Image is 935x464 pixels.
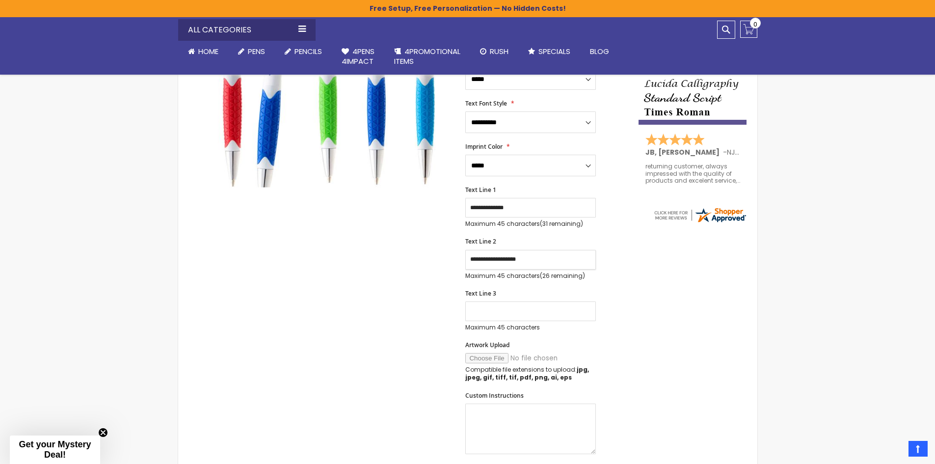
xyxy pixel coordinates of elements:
span: Rush [490,46,508,56]
span: Pencils [294,46,322,56]
div: All Categories [178,19,316,41]
span: Imprint Color [465,142,503,151]
a: 4Pens4impact [332,41,384,73]
p: Compatible file extensions to upload: [465,366,596,382]
img: font-personalization-examples [639,30,747,125]
span: 4Pens 4impact [342,46,374,66]
div: returning customer, always impressed with the quality of products and excelent service, will retu... [645,163,741,184]
span: (26 remaining) [540,272,585,280]
p: Maximum 45 characters [465,272,596,280]
p: Maximum 45 characters [465,324,596,331]
a: Home [178,41,228,62]
span: Text Line 3 [465,289,496,298]
span: (31 remaining) [540,219,583,228]
span: Text Line 2 [465,237,496,246]
button: Close teaser [98,428,108,437]
span: - , [723,147,808,157]
span: Specials [538,46,570,56]
iframe: Google Customer Reviews [854,437,935,464]
span: Home [198,46,218,56]
a: 4PROMOTIONALITEMS [384,41,470,73]
strong: jpg, jpeg, gif, tiff, tif, pdf, png, ai, eps [465,365,589,382]
span: JB, [PERSON_NAME] [645,147,723,157]
a: 0 [740,21,757,38]
span: 4PROMOTIONAL ITEMS [394,46,460,66]
span: Text Font Style [465,99,507,108]
span: Blog [590,46,609,56]
span: Pens [248,46,265,56]
span: Custom Instructions [465,391,524,400]
a: Rush [470,41,518,62]
a: 4pens.com certificate URL [653,218,747,226]
span: NJ [727,147,739,157]
img: 4pens.com widget logo [653,206,747,224]
span: Get your Mystery Deal! [19,439,91,460]
span: Text Line 1 [465,186,496,194]
p: Maximum 45 characters [465,220,596,228]
a: Blog [580,41,619,62]
span: Artwork Upload [465,341,509,349]
a: Pens [228,41,275,62]
a: Pencils [275,41,332,62]
a: Specials [518,41,580,62]
span: 0 [753,20,757,29]
div: Get your Mystery Deal!Close teaser [10,436,100,464]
